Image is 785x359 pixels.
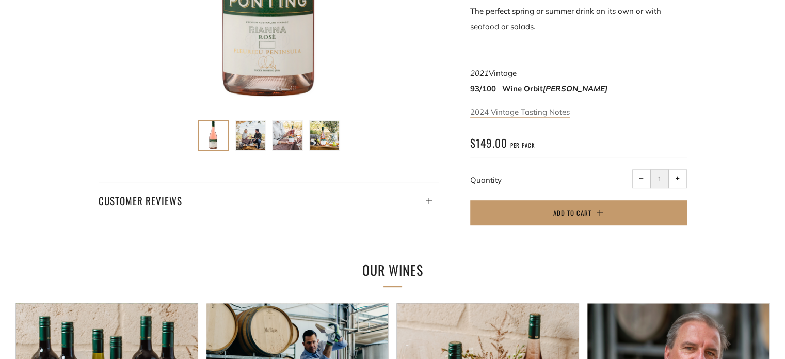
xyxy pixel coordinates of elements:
[470,84,607,93] span: 93/100 Wine Orbit
[222,259,563,281] h2: Our Wines
[543,84,607,93] em: [PERSON_NAME]
[470,68,489,78] span: 2021
[650,169,669,188] input: quantity
[553,208,591,218] span: Add to Cart
[470,135,507,151] span: $149.00
[99,192,439,209] h4: Customer Reviews
[510,142,535,149] span: per pack
[639,176,644,181] span: −
[470,107,570,118] a: 2024 Vintage Tasting Notes
[199,121,228,150] img: Load image into Gallery viewer, Ponting &#39;Rianna&#39; Rosé 2024
[675,176,680,181] span: +
[470,4,687,35] p: The perfect spring or summer drink on its own or with seafood or salads.
[273,121,302,150] img: Load image into Gallery viewer, Ponting &#39;Rianna&#39; Rosé 2024
[310,121,339,150] img: Load image into Gallery viewer, Ponting Wines_Rianna Rose
[489,68,517,78] span: Vintage
[198,120,229,151] button: Load image into Gallery viewer, Ponting &#39;Rianna&#39; Rosé 2024
[470,200,687,225] button: Add to Cart
[236,121,265,150] img: Load image into Gallery viewer, Ricky &amp; Rianna Ponting_Ponting Wines_Rianna Rose
[99,182,439,209] a: Customer Reviews
[470,175,502,185] label: Quantity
